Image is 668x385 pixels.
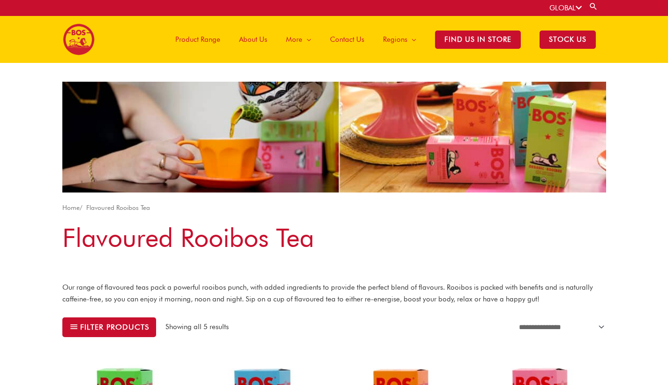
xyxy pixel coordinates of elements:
[435,31,521,49] span: Find Us in Store
[239,25,267,54] span: About Us
[165,322,229,332] p: Showing all 5 results
[383,25,407,54] span: Regions
[589,2,598,11] a: Search button
[513,320,606,334] select: Shop order
[62,282,606,305] p: Our range of flavoured teas pack a powerful rooibos punch, with added ingredients to provide the ...
[426,16,530,63] a: Find Us in Store
[321,16,374,63] a: Contact Us
[286,25,302,54] span: More
[175,25,220,54] span: Product Range
[540,31,596,49] span: STOCK US
[374,16,426,63] a: Regions
[62,317,157,337] button: Filter products
[62,204,80,211] a: Home
[166,16,230,63] a: Product Range
[62,82,606,192] img: rooibos category flavoured rooibos tea
[530,16,605,63] a: STOCK US
[330,25,364,54] span: Contact Us
[277,16,321,63] a: More
[80,323,149,331] span: Filter products
[159,16,605,63] nav: Site Navigation
[230,16,277,63] a: About Us
[549,4,582,12] a: GLOBAL
[62,220,606,256] h1: Flavoured Rooibos Tea
[63,23,95,55] img: BOS logo finals-200px
[62,202,606,214] nav: Breadcrumb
